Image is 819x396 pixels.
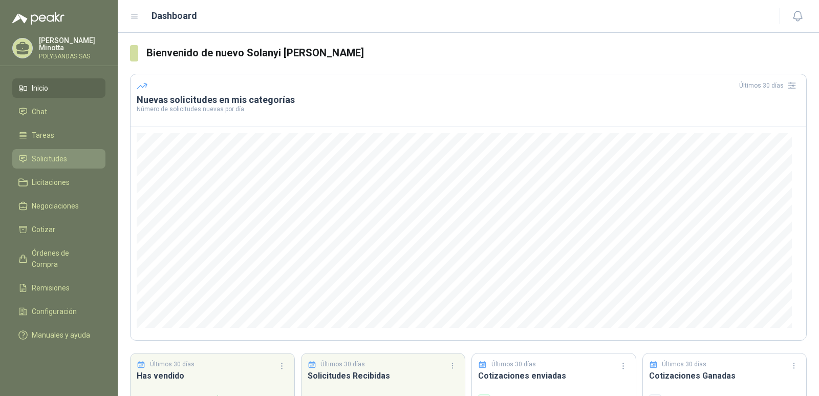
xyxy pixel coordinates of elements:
span: Licitaciones [32,177,70,188]
h3: Has vendido [137,369,288,382]
a: Remisiones [12,278,105,298]
span: Inicio [32,82,48,94]
h1: Dashboard [152,9,197,23]
p: Número de solicitudes nuevas por día [137,106,800,112]
a: Manuales y ayuda [12,325,105,345]
a: Configuración [12,302,105,321]
span: Configuración [32,306,77,317]
a: Inicio [12,78,105,98]
p: Últimos 30 días [662,360,706,369]
a: Solicitudes [12,149,105,169]
span: Órdenes de Compra [32,247,96,270]
p: Últimos 30 días [150,360,195,369]
p: Últimos 30 días [320,360,365,369]
h3: Cotizaciones Ganadas [649,369,801,382]
span: Tareas [32,130,54,141]
a: Tareas [12,126,105,145]
h3: Bienvenido de nuevo Solanyi [PERSON_NAME] [146,45,807,61]
div: Últimos 30 días [739,77,800,94]
p: POLYBANDAS SAS [39,53,105,59]
a: Licitaciones [12,173,105,192]
img: Logo peakr [12,12,64,25]
span: Negociaciones [32,200,79,212]
h3: Nuevas solicitudes en mis categorías [137,94,800,106]
a: Chat [12,102,105,121]
span: Chat [32,106,47,117]
span: Manuales y ayuda [32,329,90,341]
a: Negociaciones [12,196,105,216]
a: Cotizar [12,220,105,239]
h3: Cotizaciones enviadas [478,369,630,382]
a: Órdenes de Compra [12,243,105,274]
span: Cotizar [32,224,55,235]
span: Remisiones [32,282,70,294]
p: [PERSON_NAME] Minotta [39,37,105,51]
h3: Solicitudes Recibidas [308,369,459,382]
p: Últimos 30 días [491,360,536,369]
span: Solicitudes [32,153,67,164]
